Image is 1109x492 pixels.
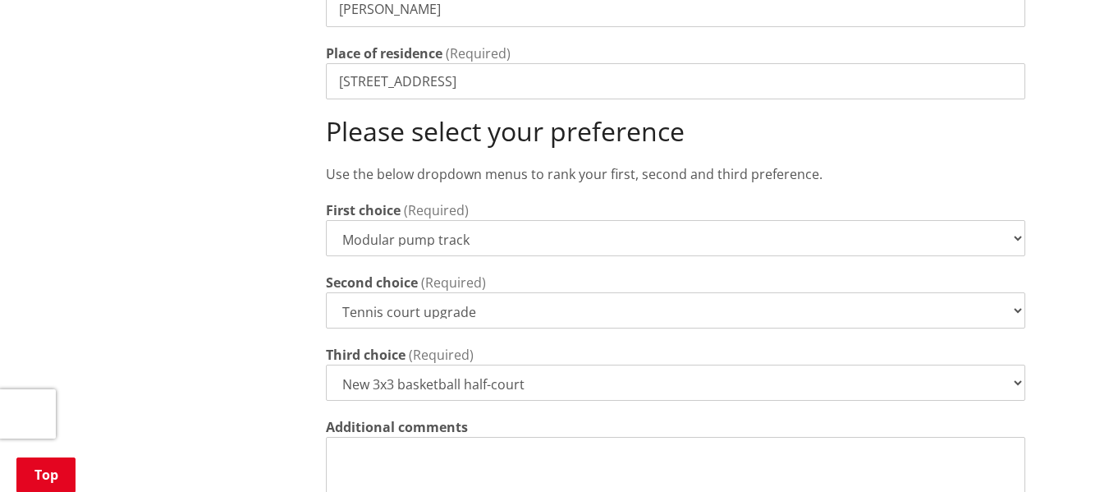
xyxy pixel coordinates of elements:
p: Use the below dropdown menus to rank your first, second and third preference. [326,164,1025,184]
span: (Required) [421,274,486,292]
h2: Please select your preference [326,116,1025,147]
label: Place of residence [326,44,442,63]
span: (Required) [409,346,474,364]
a: Top [16,458,76,492]
iframe: Messenger Launcher [1033,423,1093,482]
label: First choice [326,200,401,220]
span: (Required) [404,201,469,219]
label: Second choice [326,273,418,292]
label: Third choice [326,345,406,365]
label: Additional comments [326,417,468,437]
span: (Required) [446,44,511,62]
